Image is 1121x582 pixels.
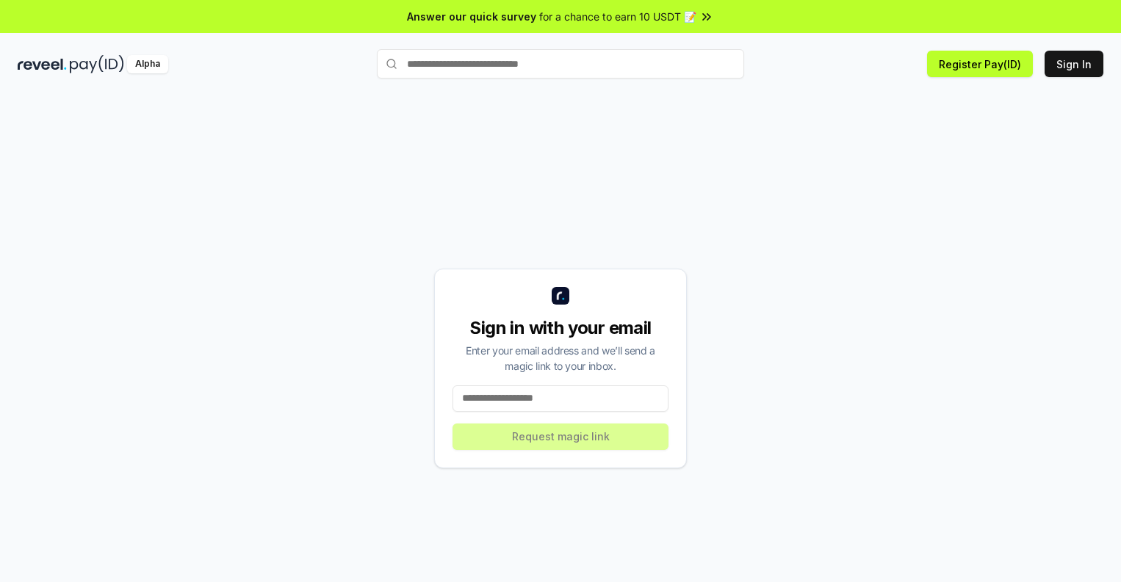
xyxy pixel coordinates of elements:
div: Sign in with your email [453,316,668,340]
span: for a chance to earn 10 USDT 📝 [539,9,696,24]
span: Answer our quick survey [407,9,536,24]
img: reveel_dark [18,55,67,73]
button: Register Pay(ID) [927,51,1033,77]
img: pay_id [70,55,124,73]
div: Enter your email address and we’ll send a magic link to your inbox. [453,343,668,374]
button: Sign In [1045,51,1103,77]
div: Alpha [127,55,168,73]
img: logo_small [552,287,569,305]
